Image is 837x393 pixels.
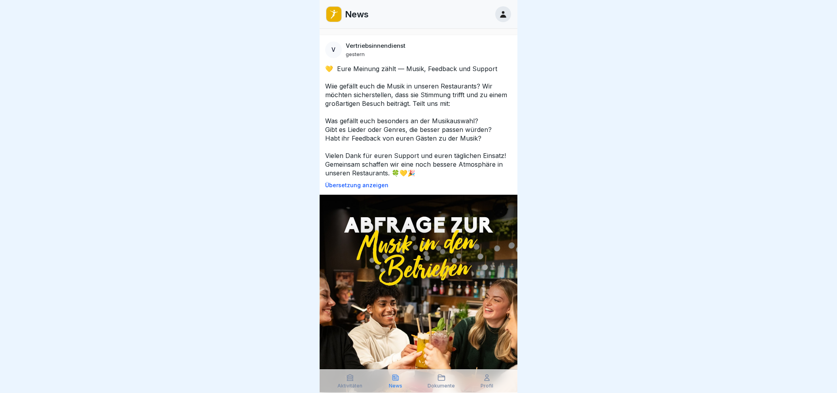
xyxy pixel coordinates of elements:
p: News [389,383,402,389]
p: Dokumente [428,383,455,389]
p: Übersetzung anzeigen [325,182,512,188]
div: V [325,41,342,58]
p: News [345,9,369,19]
p: Vertriebsinnendienst [346,42,405,49]
p: 💛 Eure Meinung zählt — Musik, Feedback und Support Wiie gefällt euch die Musik in unseren Restaur... [325,64,512,177]
img: Post Image [320,195,517,392]
p: gestern [346,51,365,57]
p: Aktivitäten [337,383,362,389]
img: oo2rwhh5g6mqyfqxhtbddxvd.png [326,7,341,22]
p: Profil [481,383,493,389]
